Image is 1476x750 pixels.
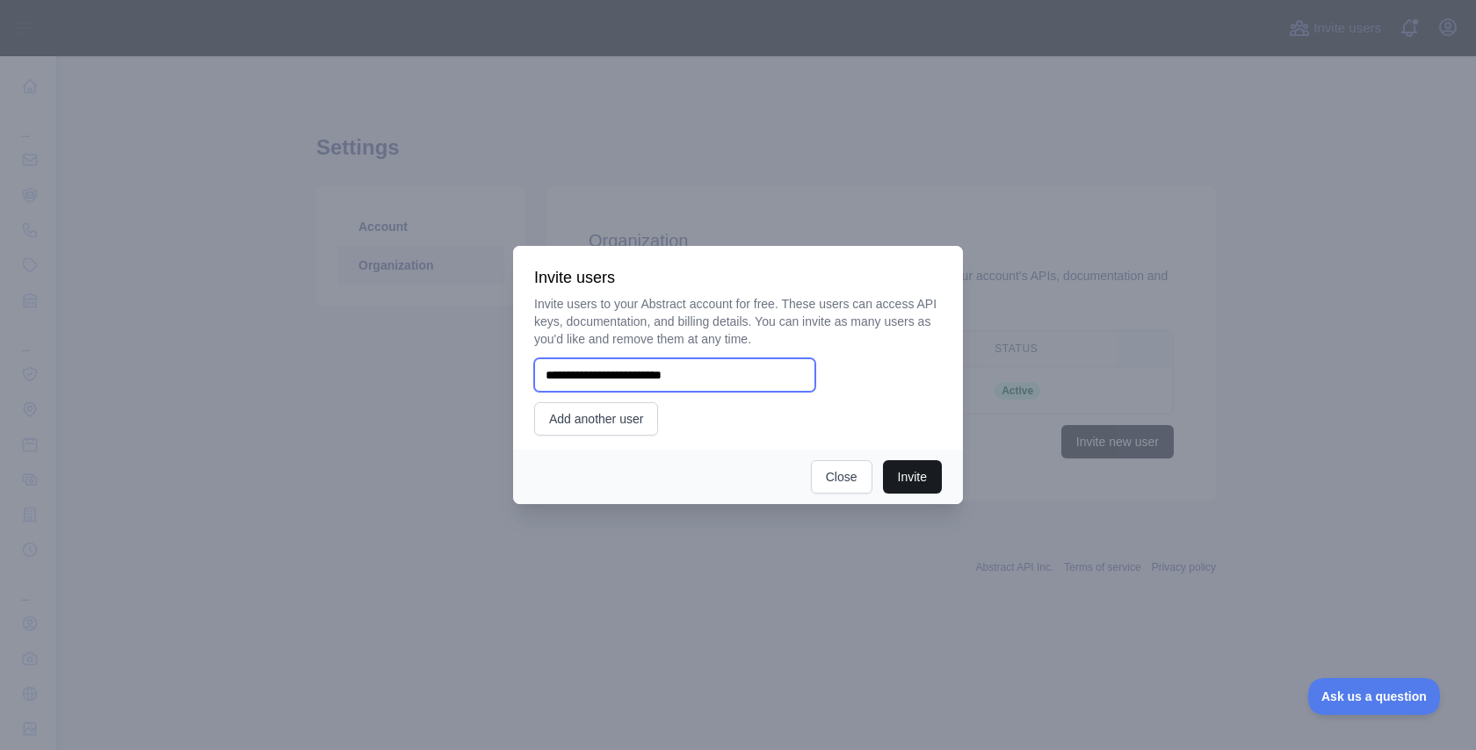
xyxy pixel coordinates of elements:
button: Add another user [534,402,658,436]
iframe: Toggle Customer Support [1308,678,1441,715]
button: Close [811,460,872,494]
button: Invite [883,460,942,494]
p: Invite users to your Abstract account for free. These users can access API keys, documentation, a... [534,295,942,348]
h3: Invite users [534,267,942,288]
